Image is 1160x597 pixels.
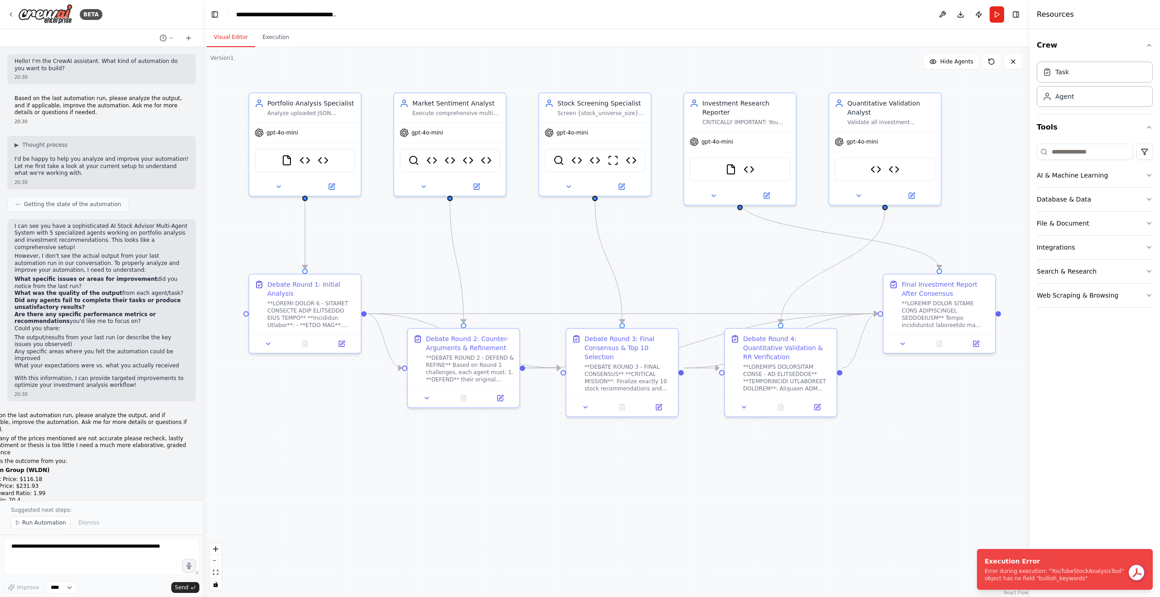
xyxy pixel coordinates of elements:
[1037,236,1153,259] button: Integrations
[940,58,973,65] span: Hide Agents
[286,338,324,349] button: No output available
[367,309,878,318] g: Edge from 66174eeb-c31e-4712-8941-d56525155ca7 to aec9bb21-f6d8-4828-b54b-25de2edf5ce3
[210,543,222,555] button: zoom in
[1037,33,1153,58] button: Crew
[210,555,222,567] button: zoom out
[248,274,362,354] div: Debate Round 1: Initial Analysis**LOREMI DOLOR 6 - SITAMET CONSECTE ADIP ELITSEDDO EIUS TEMPO** *...
[393,92,507,197] div: Market Sentiment AnalystExecute comprehensive multi-source sentiment analysis for ALL stocks ment...
[1037,140,1153,315] div: Tools
[451,181,502,192] button: Open in side panel
[538,92,652,197] div: Stock Screening SpecialistScreen {stock_universe_size} stocks to identify the top 10 undervalued ...
[684,363,719,372] g: Edge from 8ee25382-7ab5-41f3-b8f8-0adbcdedeece to 905f1f05-d557-47e5-a569-9fab1bebb408
[14,253,188,274] p: However, I don't see the actual output from your last automation run in our conversation. To prop...
[408,155,419,166] img: SerperDevTool
[14,391,188,398] div: 20:30
[266,129,298,136] span: gpt-4o-mini
[267,300,355,329] div: **LOREMI DOLOR 6 - SITAMET CONSECTE ADIP ELITSEDDO EIUS TEMPO** **Incididun Utlabor**: - **ETDO M...
[445,155,455,166] img: Finnhub Sentiment Tool
[828,92,942,206] div: Quantitative Validation AnalystValidate all investment recommendations through rigorous risk anal...
[14,362,188,370] li: What your expectations were vs. what you actually received
[74,516,104,529] button: Dismiss
[1037,164,1153,187] button: AI & Machine Learning
[281,155,292,166] img: FileReadTool
[743,334,831,361] div: Debate Round 4: Quantitative Validation & RR Verification
[846,138,878,145] span: gpt-4o-mini
[11,506,192,514] p: Suggested next steps:
[684,309,878,372] g: Edge from 8ee25382-7ab5-41f3-b8f8-0adbcdedeece to aec9bb21-f6d8-4828-b54b-25de2edf5ce3
[426,334,514,352] div: Debate Round 2: Counter-Arguments & Refinement
[525,309,878,372] g: Edge from d7d42db5-b654-4910-b63d-beecae587944 to aec9bb21-f6d8-4828-b54b-25de2edf5ce3
[481,155,492,166] img: YouTube Stock Analysis Tool
[175,584,188,591] span: Send
[1037,284,1153,307] button: Web Scraping & Browsing
[643,402,674,413] button: Open in side panel
[1010,8,1022,21] button: Hide right sidebar
[1037,212,1153,235] button: File & Document
[626,155,637,166] img: Cross-Validation Price Checker
[181,33,196,43] button: Start a new chat
[585,363,672,392] div: **DEBATE ROUND 3 - FINAL CONSENSUS** **CRITICAL MISSION**: Finalize exactly 10 stock recommendati...
[735,201,944,269] g: Edge from 8d504e23-f4a1-4300-a2f5-13f031b42897 to aec9bb21-f6d8-4828-b54b-25de2edf5ce3
[445,393,483,404] button: No output available
[683,92,797,206] div: Investment Research ReporterCRITICALLY IMPORTANT: You must ACTUALLY COMPILE and OUTPUT the comple...
[14,58,188,72] p: Hello! I'm the CrewAI assistant. What kind of automation do you want to build?
[24,201,121,208] span: Getting the state of the automation
[236,10,338,19] nav: breadcrumb
[210,54,234,62] div: Version 1
[701,138,733,145] span: gpt-4o-mini
[14,141,19,149] span: ▶
[14,297,181,311] strong: Did any agents fail to complete their tasks or produce unsatisfactory results?
[78,519,99,526] span: Dismiss
[14,276,157,282] strong: What specific issues or areas for improvement
[367,309,402,372] g: Edge from 66174eeb-c31e-4712-8941-d56525155ca7 to d7d42db5-b654-4910-b63d-beecae587944
[557,110,645,117] div: Screen {stock_universe_size} stocks to identify the top 10 undervalued bargains with risk-reward ...
[267,280,355,298] div: Debate Round 1: Initial Analysis
[883,274,996,354] div: Final Investment Report After Consensus**LOREMIP DOLOR SITAME CONS ADIPISCINGEL SEDDOEIUSM** Temp...
[590,155,600,166] img: SEC EDGAR Tool
[14,276,188,290] li: did you notice from the last run?
[411,129,443,136] span: gpt-4o-mini
[14,95,188,116] p: Based on the last automation run, please analyze the output, and if applicable, improve the autom...
[1055,67,1069,77] div: Task
[17,584,39,591] span: Improve
[22,519,66,526] span: Run Automation
[762,402,800,413] button: No output available
[608,155,619,166] img: ScrapeWebsiteTool
[407,328,520,408] div: Debate Round 2: Counter-Arguments & Refinement**DEBATE ROUND 2 - DEFEND & REFINE** Based on Round...
[847,119,935,126] div: Validate all investment recommendations through rigorous risk analysis, backtesting, and statisti...
[571,155,582,166] img: AlphaVantage Stock Tool
[14,311,188,325] li: you'd like me to focus on?
[702,119,790,126] div: CRITICALLY IMPORTANT: You must ACTUALLY COMPILE and OUTPUT the complete JSON investment report. D...
[210,543,222,590] div: React Flow controls
[603,402,642,413] button: No output available
[924,54,979,69] button: Hide Agents
[210,578,222,590] button: toggle interactivity
[14,334,188,348] li: The output/results from your last run (or describe the key issues you observed)
[902,280,990,298] div: Final Investment Report After Consensus
[267,110,355,117] div: Analyze uploaded JSON portfolio data to calculate real-time profit & loss using multiple price so...
[267,99,355,108] div: Portfolio Analysis Specialist
[724,328,837,417] div: Debate Round 4: Quantitative Validation & RR Verification**LOREMIPS DOLORSITAM CONSE - AD ELITSED...
[960,338,991,349] button: Open in side panel
[725,164,736,175] img: FileReadTool
[14,348,188,362] li: Any specific areas where you felt the automation could be improved
[870,164,881,175] img: Backtrader Risk Analysis Tool
[743,363,831,392] div: **LOREMIPS DOLORSITAM CONSE - AD ELITSEDDOE** **TEMPORINCIDI UTLABOREET DOLOREM**: Aliquaen ADM v...
[14,290,122,296] strong: What was the quality of the output
[14,290,188,297] li: from each agent/task?
[14,375,188,389] p: With this information, I can provide targeted improvements to optimize your investment analysis w...
[156,33,178,43] button: Switch to previous chat
[14,141,68,149] button: ▶Thought process
[11,516,70,529] button: Run Automation
[463,155,474,166] img: YouTube Stock Analysis Tool
[985,557,1141,566] div: Execution Error
[596,181,647,192] button: Open in side panel
[182,559,196,573] button: Click to speak your automation idea
[445,201,468,323] g: Edge from 6b82a91f-5fd7-44ff-8206-1230763993e3 to d7d42db5-b654-4910-b63d-beecae587944
[208,8,221,21] button: Hide left sidebar
[207,28,255,47] button: Visual Editor
[300,201,309,269] g: Edge from 43545b0f-e099-48e3-b1b4-5cb4d7434735 to 66174eeb-c31e-4712-8941-d56525155ca7
[847,99,935,117] div: Quantitative Validation Analyst
[210,567,222,578] button: fit view
[306,181,357,192] button: Open in side panel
